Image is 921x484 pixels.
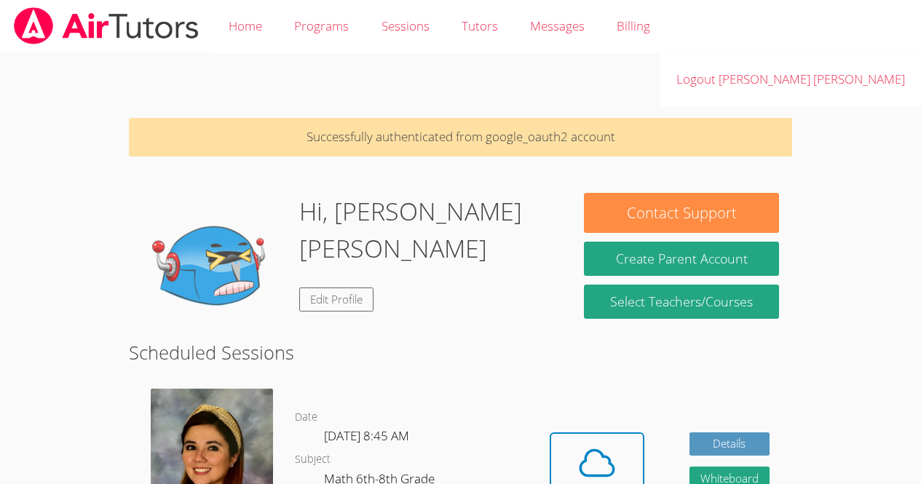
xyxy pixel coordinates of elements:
[324,427,409,444] span: [DATE] 8:45 AM
[129,338,792,366] h2: Scheduled Sessions
[660,53,921,106] a: Logout [PERSON_NAME] [PERSON_NAME]
[142,193,288,338] img: default.png
[299,287,373,312] a: Edit Profile
[295,451,331,469] dt: Subject
[12,7,200,44] img: airtutors_banner-c4298cdbf04f3fff15de1276eac7730deb9818008684d7c2e4769d2f7ddbe033.png
[584,193,778,233] button: Contact Support
[689,432,770,456] a: Details
[584,242,778,276] button: Create Parent Account
[584,285,778,319] a: Select Teachers/Courses
[129,118,792,156] p: Successfully authenticated from google_oauth2 account
[530,17,585,34] span: Messages
[295,408,317,427] dt: Date
[299,193,558,267] h1: Hi, [PERSON_NAME] [PERSON_NAME]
